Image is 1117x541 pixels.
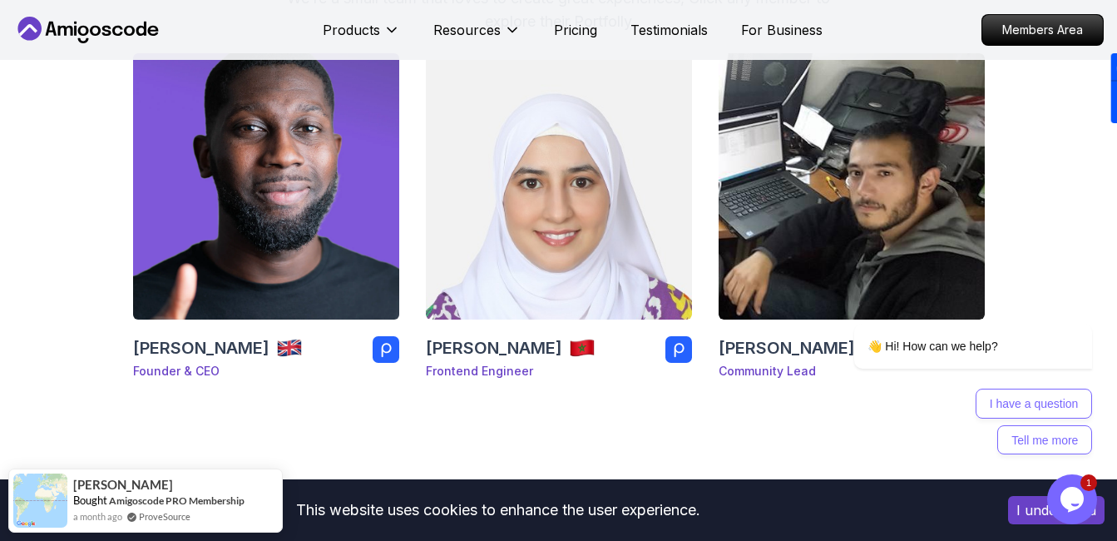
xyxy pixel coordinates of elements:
button: Resources [433,20,521,53]
p: Founder & CEO [133,363,303,380]
a: ProveSource [139,509,190,524]
img: provesource social proof notification image [13,474,67,528]
h3: [PERSON_NAME] [426,336,562,360]
iframe: chat widget [1047,474,1100,524]
a: Pricing [554,20,597,40]
p: Frontend Engineer [426,363,596,380]
a: Nelson Djalo_team[PERSON_NAME]team member countryFounder & CEO [133,53,399,393]
p: Products [323,20,380,40]
p: Resources [433,20,501,40]
img: Nelson Djalo_team [126,47,406,326]
button: Accept cookies [1008,496,1105,524]
a: Chaimaa Safi_team[PERSON_NAME]team member countryFrontend Engineer [426,53,692,393]
a: Testimonials [630,20,708,40]
span: a month ago [73,509,122,524]
p: Members Area [982,15,1103,45]
span: [PERSON_NAME] [73,478,173,492]
span: Bought [73,494,107,507]
img: Chaimaa Safi_team [426,53,692,320]
h3: [PERSON_NAME] [133,336,269,360]
iframe: chat widget [801,192,1100,466]
img: team member country [569,335,596,361]
a: Members Area [981,14,1104,46]
button: Products [323,20,400,53]
img: Ömer Fadil_team [719,53,985,320]
p: Community Lead [719,363,888,380]
a: Ömer Fadil_team[PERSON_NAME]team member countryCommunity Lead [719,53,985,393]
div: This website uses cookies to enhance the user experience. [12,492,983,529]
a: For Business [741,20,823,40]
h3: [PERSON_NAME] [719,336,855,360]
a: Amigoscode PRO Membership [109,494,245,507]
img: team member country [276,335,303,361]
